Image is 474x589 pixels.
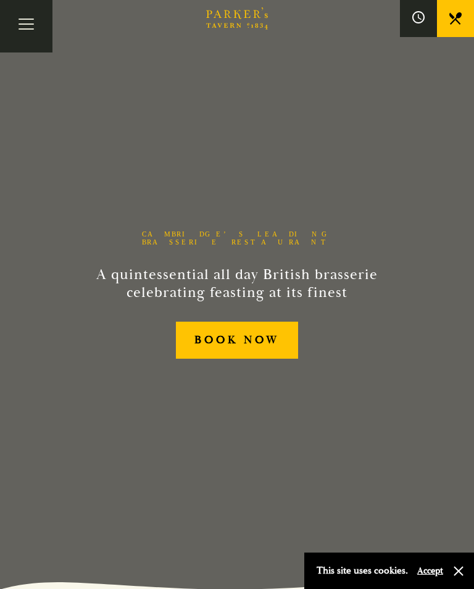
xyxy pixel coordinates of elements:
h2: A quintessential all day British brasserie celebrating feasting at its finest [62,266,412,302]
button: Close and accept [452,565,465,577]
h1: Cambridge’s Leading Brasserie Restaurant [128,230,346,246]
button: Accept [417,565,443,577]
a: BOOK NOW [176,322,298,359]
p: This site uses cookies. [317,562,408,580]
